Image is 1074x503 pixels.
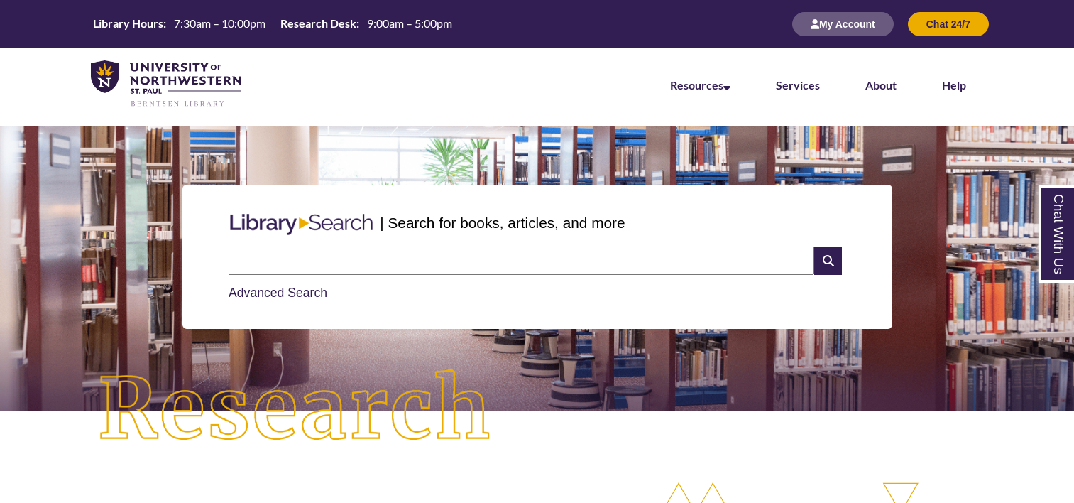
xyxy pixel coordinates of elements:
[174,16,265,30] span: 7:30am – 10:00pm
[792,12,894,36] button: My Account
[87,16,168,31] th: Library Hours:
[229,286,327,300] a: Advanced Search
[87,16,458,31] table: Hours Today
[54,326,537,494] img: Research
[792,18,894,30] a: My Account
[380,212,625,234] p: | Search for books, articles, and more
[670,78,730,92] a: Resources
[87,16,458,33] a: Hours Today
[814,247,841,275] i: Search
[275,16,361,31] th: Research Desk:
[908,18,989,30] a: Chat 24/7
[367,16,452,30] span: 9:00am – 5:00pm
[865,78,897,92] a: About
[908,12,989,36] button: Chat 24/7
[223,208,380,241] img: Libary Search
[91,60,241,108] img: UNWSP Library Logo
[942,78,966,92] a: Help
[776,78,820,92] a: Services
